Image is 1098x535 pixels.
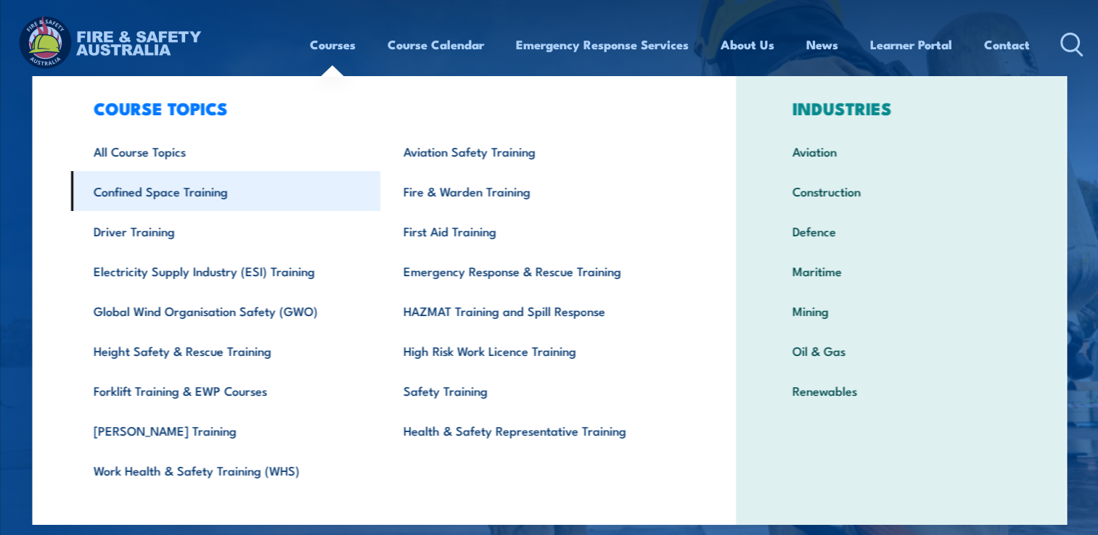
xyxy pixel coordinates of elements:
[70,131,380,171] a: All Course Topics
[769,291,1033,331] a: Mining
[380,410,690,450] a: Health & Safety Representative Training
[70,171,380,211] a: Confined Space Training
[70,331,380,370] a: Height Safety & Rescue Training
[70,450,380,490] a: Work Health & Safety Training (WHS)
[380,251,690,291] a: Emergency Response & Rescue Training
[769,370,1033,410] a: Renewables
[388,25,484,64] a: Course Calendar
[806,25,838,64] a: News
[769,98,1033,118] h3: INDUSTRIES
[870,25,952,64] a: Learner Portal
[380,370,690,410] a: Safety Training
[769,131,1033,171] a: Aviation
[769,251,1033,291] a: Maritime
[380,331,690,370] a: High Risk Work Licence Training
[70,251,380,291] a: Electricity Supply Industry (ESI) Training
[310,25,356,64] a: Courses
[380,291,690,331] a: HAZMAT Training and Spill Response
[769,331,1033,370] a: Oil & Gas
[721,25,774,64] a: About Us
[70,370,380,410] a: Forklift Training & EWP Courses
[984,25,1030,64] a: Contact
[380,211,690,251] a: First Aid Training
[70,291,380,331] a: Global Wind Organisation Safety (GWO)
[380,171,690,211] a: Fire & Warden Training
[70,410,380,450] a: [PERSON_NAME] Training
[769,211,1033,251] a: Defence
[380,131,690,171] a: Aviation Safety Training
[516,25,689,64] a: Emergency Response Services
[769,171,1033,211] a: Construction
[70,98,690,118] h3: COURSE TOPICS
[70,211,380,251] a: Driver Training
